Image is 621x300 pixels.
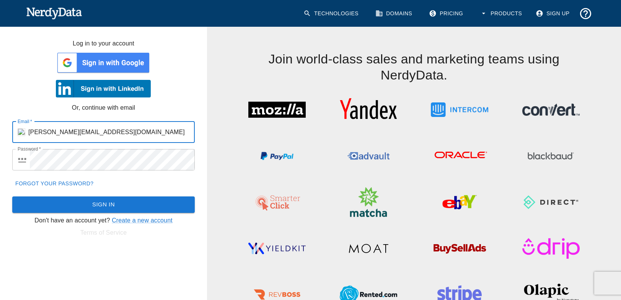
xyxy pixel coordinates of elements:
img: Convert [522,92,580,127]
a: Domains [371,4,418,23]
img: NerdyData.com [26,5,82,21]
img: Matcha [340,185,397,219]
img: YieldKit [248,231,306,266]
a: Sign Up [531,4,575,23]
img: Direct [522,185,580,219]
img: SmarterClick [248,185,306,219]
a: Create a new account [112,217,173,224]
label: Email [18,118,32,125]
img: Blackbaud [522,139,580,173]
h4: Join world-class sales and marketing teams using NerdyData. [231,27,597,83]
img: eBay [431,185,488,219]
a: Technologies [299,4,365,23]
img: Intercom [431,92,488,127]
img: Mozilla [248,92,306,127]
img: Oracle [431,139,488,173]
a: Pricing [424,4,469,23]
button: Products [475,4,528,23]
img: PayPal [248,139,306,173]
img: Drip [522,231,580,266]
button: Sign In [12,196,195,212]
img: Advault [340,139,397,173]
a: Terms of Service [80,229,127,236]
a: Forgot your password? [12,177,96,191]
img: Yandex [340,92,397,127]
img: BuySellAds [431,231,488,266]
label: Password [18,146,41,152]
button: Support and Documentation [576,4,595,23]
img: Moat [340,231,397,266]
img: our-hometown.com icon [18,128,25,136]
